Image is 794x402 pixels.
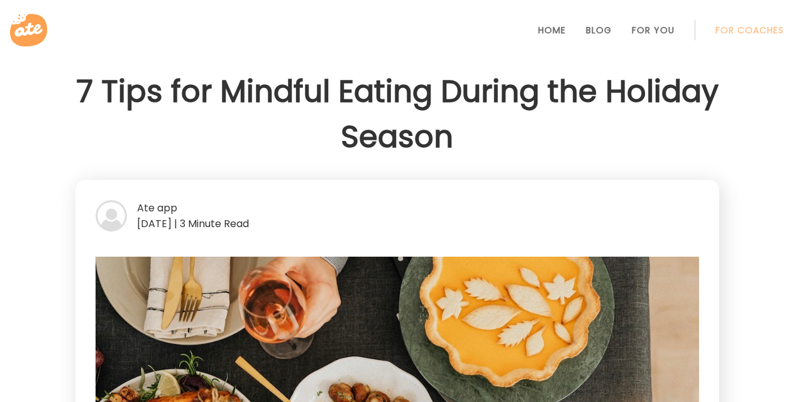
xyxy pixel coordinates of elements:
[75,69,719,160] h1: 7 Tips for Mindful Eating During the Holiday Season
[715,25,784,35] a: For Coaches
[632,25,675,35] a: For You
[96,216,699,232] div: [DATE] | 3 Minute Read
[96,200,699,216] div: Ate app
[586,25,612,35] a: Blog
[96,200,127,232] img: bg-avatar-default.svg
[538,25,566,35] a: Home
